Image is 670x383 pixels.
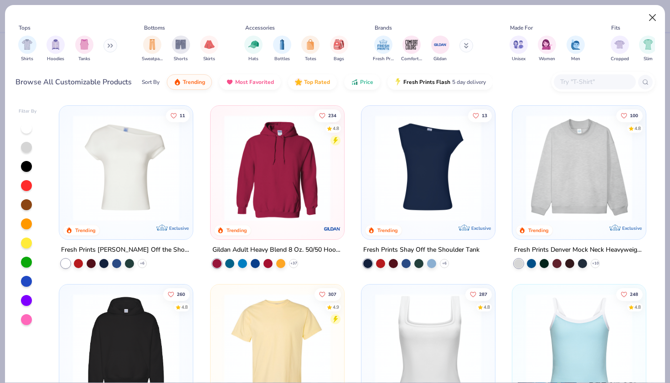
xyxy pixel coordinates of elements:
[181,304,188,311] div: 4.8
[510,24,533,32] div: Made For
[330,36,348,62] div: filter for Bags
[644,56,653,62] span: Slim
[465,288,492,301] button: Like
[344,74,380,90] button: Price
[401,36,422,62] button: filter button
[274,56,290,62] span: Bottles
[639,36,657,62] button: filter button
[163,288,190,301] button: Like
[639,36,657,62] div: filter for Slim
[203,56,215,62] span: Skirts
[212,244,342,256] div: Gildan Adult Heavy Blend 8 Oz. 50/50 Hooded Sweatshirt
[46,36,65,62] div: filter for Hoodies
[305,39,315,50] img: Totes Image
[18,36,36,62] button: filter button
[510,36,528,62] div: filter for Unisex
[539,56,555,62] span: Women
[431,36,449,62] div: filter for Gildan
[571,56,580,62] span: Men
[330,36,348,62] button: filter button
[538,36,556,62] div: filter for Women
[387,74,493,90] button: Fresh Prints Flash5 day delivery
[51,39,61,50] img: Hoodies Image
[542,39,552,50] img: Women Image
[314,109,340,122] button: Like
[79,39,89,50] img: Tanks Image
[144,24,165,32] div: Bottoms
[468,109,492,122] button: Like
[277,39,287,50] img: Bottles Image
[183,78,205,86] span: Trending
[479,292,487,297] span: 287
[394,78,402,86] img: flash.gif
[175,39,186,50] img: Shorts Image
[373,36,394,62] div: filter for Fresh Prints
[363,244,479,256] div: Fresh Prints Shay Off the Shoulder Tank
[220,115,335,221] img: 01756b78-01f6-4cc6-8d8a-3c30c1a0c8ac
[301,36,320,62] button: filter button
[644,9,661,26] button: Close
[19,108,37,115] div: Filter By
[634,125,641,132] div: 4.8
[47,56,64,62] span: Hoodies
[142,56,163,62] span: Sweatpants
[332,304,339,311] div: 4.9
[323,220,341,238] img: Gildan logo
[248,39,259,50] img: Hats Image
[401,36,422,62] div: filter for Comfort Colors
[304,78,330,86] span: Top Rated
[235,78,274,86] span: Most Favorited
[177,292,185,297] span: 260
[630,113,638,118] span: 100
[634,304,641,311] div: 4.8
[567,36,585,62] button: filter button
[376,38,390,52] img: Fresh Prints Image
[334,56,344,62] span: Bags
[375,24,392,32] div: Brands
[433,38,447,52] img: Gildan Image
[452,77,486,88] span: 5 day delivery
[200,36,218,62] button: filter button
[614,39,625,50] img: Cropped Image
[314,288,340,301] button: Like
[403,78,450,86] span: Fresh Prints Flash
[484,304,490,311] div: 4.8
[373,36,394,62] button: filter button
[482,113,487,118] span: 13
[513,39,524,50] img: Unisex Image
[328,292,336,297] span: 307
[371,115,486,221] img: 5716b33b-ee27-473a-ad8a-9b8687048459
[245,24,275,32] div: Accessories
[68,115,184,221] img: a1c94bf0-cbc2-4c5c-96ec-cab3b8502a7f
[180,113,185,118] span: 11
[273,36,291,62] button: filter button
[244,36,263,62] button: filter button
[61,244,191,256] div: Fresh Prints [PERSON_NAME] Off the Shoulder Top
[142,36,163,62] button: filter button
[174,56,188,62] span: Shorts
[167,74,212,90] button: Trending
[334,39,344,50] img: Bags Image
[142,36,163,62] div: filter for Sweatpants
[559,77,629,87] input: Try "T-Shirt"
[46,36,65,62] button: filter button
[288,74,337,90] button: Top Rated
[166,109,190,122] button: Like
[244,36,263,62] div: filter for Hats
[142,78,160,86] div: Sort By
[373,56,394,62] span: Fresh Prints
[630,292,638,297] span: 248
[19,24,31,32] div: Tops
[170,225,189,231] span: Exclusive
[226,78,233,86] img: most_fav.gif
[172,36,190,62] div: filter for Shorts
[18,36,36,62] div: filter for Shirts
[442,261,447,266] span: + 6
[401,56,422,62] span: Comfort Colors
[643,39,653,50] img: Slim Image
[471,225,491,231] span: Exclusive
[538,36,556,62] button: filter button
[15,77,132,88] div: Browse All Customizable Products
[248,56,258,62] span: Hats
[140,261,144,266] span: + 6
